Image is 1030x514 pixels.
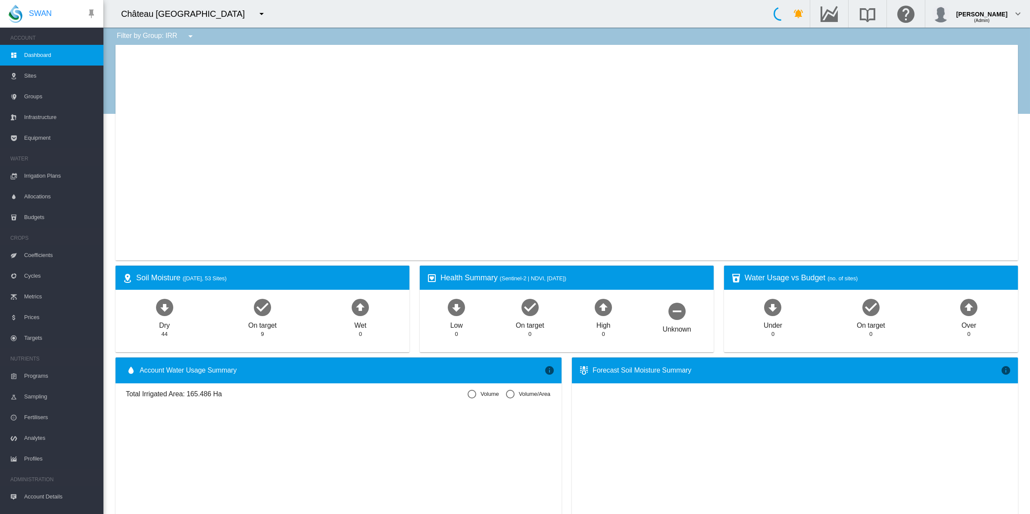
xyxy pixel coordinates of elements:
[24,266,97,286] span: Cycles
[10,352,97,366] span: NUTRIENTS
[162,330,168,338] div: 44
[10,152,97,166] span: WATER
[24,428,97,448] span: Analytes
[827,275,858,282] span: (no. of sites)
[24,245,97,266] span: Coefficients
[593,366,1001,375] div: Forecast Soil Moisture Summary
[159,317,170,330] div: Dry
[1013,9,1023,19] md-icon: icon-chevron-down
[183,275,227,282] span: ([DATE], 53 Sites)
[256,9,267,19] md-icon: icon-menu-down
[450,317,463,330] div: Low
[958,297,979,317] md-icon: icon-arrow-up-bold-circle
[86,9,97,19] md-icon: icon-pin
[24,128,97,148] span: Equipment
[24,366,97,386] span: Programs
[24,448,97,469] span: Profiles
[956,6,1008,15] div: [PERSON_NAME]
[731,273,741,283] md-icon: icon-cup-water
[24,286,97,307] span: Metrics
[857,317,885,330] div: On target
[24,328,97,348] span: Targets
[440,273,707,283] div: Health Summary
[663,321,691,334] div: Unknown
[593,297,614,317] md-icon: icon-arrow-up-bold-circle
[154,297,175,317] md-icon: icon-arrow-down-bold-circle
[24,86,97,107] span: Groups
[24,166,97,186] span: Irrigation Plans
[24,45,97,66] span: Dashboard
[968,330,971,338] div: 0
[896,9,916,19] md-icon: Click here for help
[9,5,22,23] img: SWAN-Landscape-Logo-Colour-drop.png
[252,297,273,317] md-icon: icon-checkbox-marked-circle
[24,407,97,428] span: Fertilisers
[500,275,566,282] span: (Sentinel-2 | NDVI, [DATE])
[24,186,97,207] span: Allocations
[932,5,949,22] img: profile.jpg
[126,365,136,376] md-icon: icon-water
[350,297,371,317] md-icon: icon-arrow-up-bold-circle
[793,9,804,19] md-icon: icon-bell-ring
[427,273,437,283] md-icon: icon-heart-box-outline
[745,273,1011,283] div: Water Usage vs Budget
[520,297,540,317] md-icon: icon-checkbox-marked-circle
[354,317,366,330] div: Wet
[790,5,807,22] button: icon-bell-ring
[136,273,403,283] div: Soil Moisture
[1001,365,1011,376] md-icon: icon-information
[762,297,783,317] md-icon: icon-arrow-down-bold-circle
[602,330,605,338] div: 0
[359,330,362,338] div: 0
[961,317,976,330] div: Over
[819,9,840,19] md-icon: Go to the Data Hub
[764,317,782,330] div: Under
[857,9,878,19] md-icon: Search the knowledge base
[861,297,881,317] md-icon: icon-checkbox-marked-circle
[869,330,872,338] div: 0
[253,5,270,22] button: icon-menu-down
[771,330,774,338] div: 0
[29,8,52,19] span: SWAN
[122,273,133,283] md-icon: icon-map-marker-radius
[24,486,97,507] span: Account Details
[140,366,544,375] span: Account Water Usage Summary
[24,386,97,407] span: Sampling
[121,8,253,20] div: Château [GEOGRAPHIC_DATA]
[248,317,277,330] div: On target
[24,207,97,228] span: Budgets
[10,231,97,245] span: CROPS
[24,107,97,128] span: Infrastructure
[579,365,589,376] md-icon: icon-thermometer-lines
[261,330,264,338] div: 9
[10,473,97,486] span: ADMINISTRATION
[185,31,196,41] md-icon: icon-menu-down
[24,307,97,328] span: Prices
[446,297,467,317] md-icon: icon-arrow-down-bold-circle
[544,365,555,376] md-icon: icon-information
[596,317,611,330] div: High
[126,389,468,399] span: Total Irrigated Area: 165.486 Ha
[516,317,544,330] div: On target
[455,330,458,338] div: 0
[182,28,199,45] button: icon-menu-down
[528,330,531,338] div: 0
[974,18,989,23] span: (Admin)
[667,301,687,321] md-icon: icon-minus-circle
[110,28,202,45] div: Filter by Group: IRR
[24,66,97,86] span: Sites
[10,31,97,45] span: ACCOUNT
